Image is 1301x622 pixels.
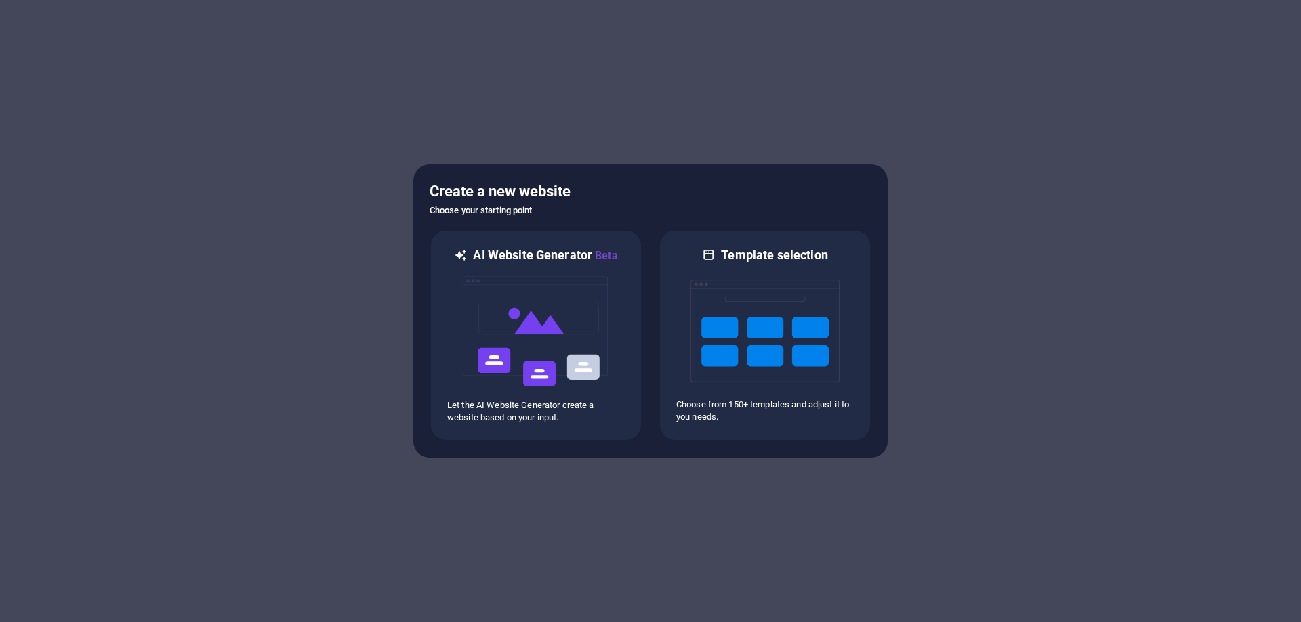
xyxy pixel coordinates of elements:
[659,229,871,441] div: Template selectionChoose from 150+ templates and adjust it to you needs.
[592,249,618,262] span: Beta
[473,247,617,264] h6: AI Website Generator
[676,399,854,423] p: Choose from 150+ templates and adjust it to you needs.
[430,202,871,219] h6: Choose your starting point
[447,399,625,424] p: Let the AI Website Generator create a website based on your input.
[430,229,642,441] div: AI Website GeneratorBetaaiLet the AI Website Generator create a website based on your input.
[721,247,827,263] h6: Template selection
[430,181,871,202] h5: Create a new website
[461,264,611,399] img: ai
